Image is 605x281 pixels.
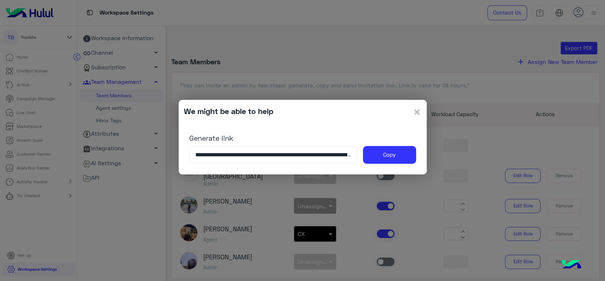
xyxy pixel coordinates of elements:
span: × [413,104,421,120]
button: Copy [363,146,416,164]
img: hulul-logo.png [559,253,584,277]
div: We might be able to help [184,105,273,117]
label: Generate link [189,133,233,143]
button: Close [413,105,421,119]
